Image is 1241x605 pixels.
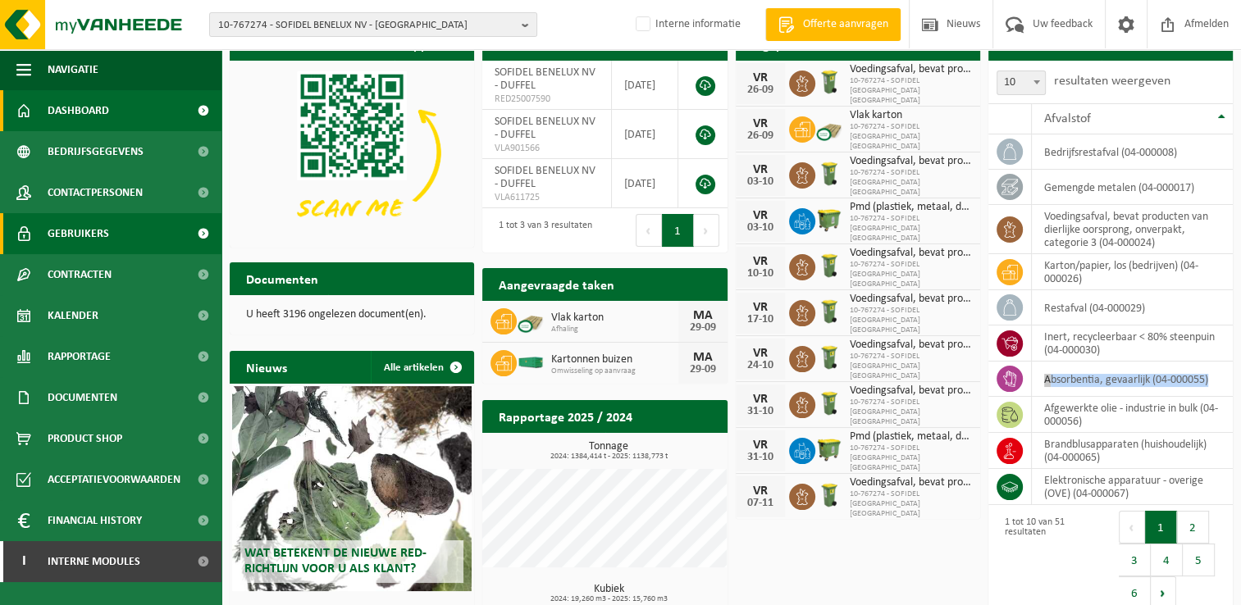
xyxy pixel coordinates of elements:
span: 10-767274 - SOFIDEL [GEOGRAPHIC_DATA] [GEOGRAPHIC_DATA] [850,214,972,243]
div: 26-09 [744,84,777,96]
span: Acceptatievoorwaarden [48,459,180,500]
button: 5 [1183,544,1215,576]
button: Next [694,214,719,247]
span: 10-767274 - SOFIDEL [GEOGRAPHIC_DATA] [GEOGRAPHIC_DATA] [850,76,972,106]
span: Voedingsafval, bevat producten van dierlijke oorsprong, onverpakt, categorie 3 [850,155,972,168]
div: VR [744,393,777,406]
span: SOFIDEL BENELUX NV - DUFFEL [495,165,595,190]
img: WB-0140-HPE-GN-50 [815,160,843,188]
span: SOFIDEL BENELUX NV - DUFFEL [495,116,595,141]
img: PB-CU [815,114,843,142]
button: Previous [1119,511,1145,544]
div: 31-10 [744,406,777,417]
span: 10-767274 - SOFIDEL [GEOGRAPHIC_DATA] [GEOGRAPHIC_DATA] [850,306,972,335]
span: Voedingsafval, bevat producten van dierlijke oorsprong, onverpakt, categorie 3 [850,339,972,352]
td: [DATE] [612,110,678,159]
span: Afvalstof [1044,112,1091,125]
a: Alle artikelen [371,351,472,384]
td: bedrijfsrestafval (04-000008) [1032,134,1233,170]
div: VR [744,255,777,268]
div: MA [687,309,719,322]
span: Offerte aanvragen [799,16,892,33]
div: 07-11 [744,498,777,509]
h3: Tonnage [490,441,727,461]
div: VR [744,71,777,84]
button: 1 [662,214,694,247]
p: U heeft 3196 ongelezen document(en). [246,309,458,321]
img: WB-0140-HPE-GN-50 [815,389,843,417]
span: 10-767274 - SOFIDEL [GEOGRAPHIC_DATA] [GEOGRAPHIC_DATA] [850,122,972,152]
div: VR [744,117,777,130]
span: Kartonnen buizen [551,353,678,366]
div: VR [744,439,777,452]
div: 17-10 [744,314,777,325]
span: Vlak karton [551,312,678,325]
span: Product Shop [48,418,122,459]
span: Financial History [48,500,142,541]
span: Omwisseling op aanvraag [551,366,678,376]
img: WB-0140-HPE-GN-50 [815,343,843,371]
img: PB-CU [517,306,545,334]
div: VR [744,484,777,498]
span: RED25007590 [495,93,599,106]
span: Gebruikers [48,213,109,254]
span: Contactpersonen [48,172,143,213]
div: 29-09 [687,322,719,334]
div: MA [687,351,719,364]
td: [DATE] [612,61,678,110]
img: WB-0140-HPE-GN-50 [815,481,843,509]
td: restafval (04-000029) [1032,290,1233,325]
div: 24-10 [744,360,777,371]
td: karton/papier, los (bedrijven) (04-000026) [1032,254,1233,290]
h2: Aangevraagde taken [482,268,631,300]
h2: Documenten [230,262,335,294]
button: 3 [1119,544,1151,576]
span: 2024: 1384,414 t - 2025: 1138,773 t [490,453,727,461]
span: 10-767274 - SOFIDEL [GEOGRAPHIC_DATA] [GEOGRAPHIC_DATA] [850,352,972,381]
span: Navigatie [48,49,98,90]
span: 10-767274 - SOFIDEL [GEOGRAPHIC_DATA] [GEOGRAPHIC_DATA] [850,398,972,427]
button: 4 [1151,544,1183,576]
img: HK-XC-30-GN-00 [517,354,545,369]
button: 1 [1145,511,1177,544]
span: I [16,541,31,582]
div: VR [744,163,777,176]
div: 10-10 [744,268,777,280]
span: Afhaling [551,325,678,334]
span: 10-767274 - SOFIDEL BENELUX NV - [GEOGRAPHIC_DATA] [218,13,515,38]
span: Pmd (plastiek, metaal, drankkartons) (bedrijven) [850,201,972,214]
td: afgewerkte olie - industrie in bulk (04-000056) [1032,397,1233,433]
span: VLA901566 [495,142,599,155]
td: elektronische apparatuur - overige (OVE) (04-000067) [1032,469,1233,505]
span: Contracten [48,254,112,295]
span: Voedingsafval, bevat producten van dierlijke oorsprong, onverpakt, categorie 3 [850,293,972,306]
a: Bekijk rapportage [605,432,726,465]
h2: Rapportage 2025 / 2024 [482,400,649,432]
td: voedingsafval, bevat producten van dierlijke oorsprong, onverpakt, categorie 3 (04-000024) [1032,205,1233,254]
span: Documenten [48,377,117,418]
div: VR [744,301,777,314]
label: resultaten weergeven [1054,75,1170,88]
img: WB-0140-HPE-GN-50 [815,68,843,96]
img: WB-1100-HPE-GN-50 [815,206,843,234]
h2: Nieuws [230,351,303,383]
img: WB-0140-HPE-GN-50 [815,298,843,325]
td: absorbentia, gevaarlijk (04-000055) [1032,362,1233,397]
span: Dashboard [48,90,109,131]
button: 10-767274 - SOFIDEL BENELUX NV - [GEOGRAPHIC_DATA] [209,12,537,37]
img: WB-1100-HPE-GN-50 [815,435,843,463]
span: SOFIDEL BENELUX NV - DUFFEL [495,66,595,92]
span: 10-767274 - SOFIDEL [GEOGRAPHIC_DATA] [GEOGRAPHIC_DATA] [850,444,972,473]
span: Interne modules [48,541,140,582]
label: Interne informatie [632,12,741,37]
span: 10-767274 - SOFIDEL [GEOGRAPHIC_DATA] [GEOGRAPHIC_DATA] [850,260,972,289]
a: Wat betekent de nieuwe RED-richtlijn voor u als klant? [232,386,472,591]
td: brandblusapparaten (huishoudelijk) (04-000065) [1032,433,1233,469]
span: Bedrijfsgegevens [48,131,144,172]
span: Rapportage [48,336,111,377]
img: Download de VHEPlus App [230,61,474,244]
span: Voedingsafval, bevat producten van dierlijke oorsprong, onverpakt, categorie 3 [850,247,972,260]
td: inert, recycleerbaar < 80% steenpuin (04-000030) [1032,325,1233,362]
span: VLA611725 [495,191,599,204]
span: Kalender [48,295,98,336]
